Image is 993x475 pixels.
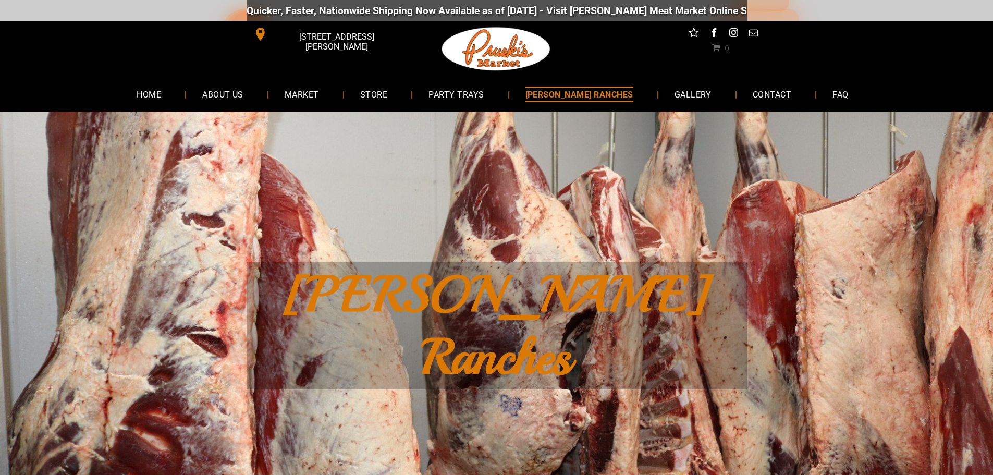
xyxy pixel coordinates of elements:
[269,27,403,57] span: [STREET_ADDRESS][PERSON_NAME]
[345,80,403,108] a: STORE
[746,26,760,42] a: email
[413,80,499,108] a: PARTY TRAYS
[283,263,710,388] span: [PERSON_NAME] Ranches
[187,80,259,108] a: ABOUT US
[727,26,740,42] a: instagram
[707,26,720,42] a: facebook
[247,26,406,42] a: [STREET_ADDRESS][PERSON_NAME]
[269,80,335,108] a: MARKET
[687,26,701,42] a: Social network
[725,43,729,52] span: 0
[440,21,553,77] img: Pruski-s+Market+HQ+Logo2-1920w.png
[121,80,177,108] a: HOME
[817,80,864,108] a: FAQ
[737,80,807,108] a: CONTACT
[510,80,649,108] a: [PERSON_NAME] RANCHES
[659,80,727,108] a: GALLERY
